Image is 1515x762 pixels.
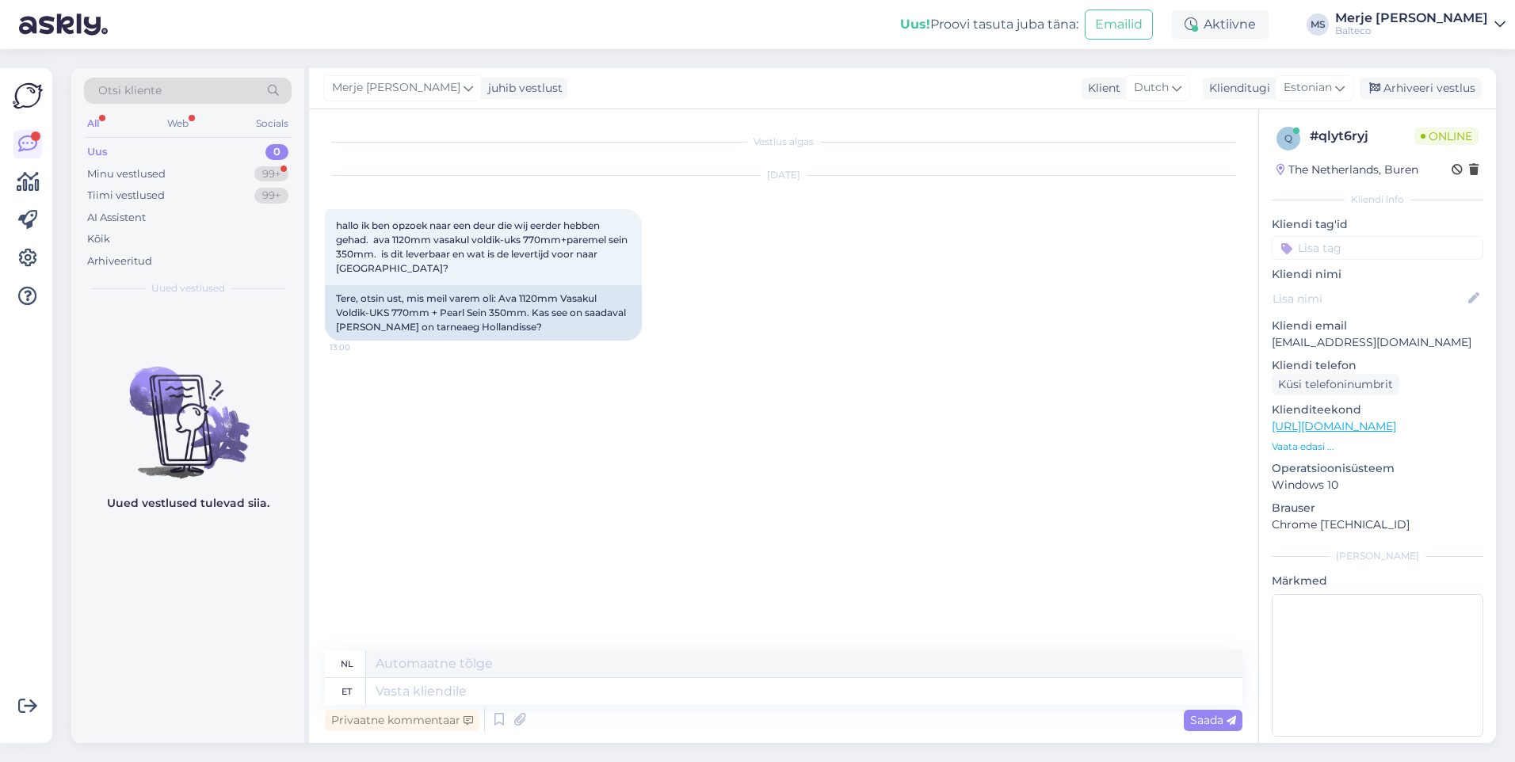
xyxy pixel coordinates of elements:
[1272,192,1483,207] div: Kliendi info
[341,650,353,677] div: nl
[900,17,930,32] b: Uus!
[1085,10,1153,40] button: Emailid
[325,710,479,731] div: Privaatne kommentaar
[1203,80,1270,97] div: Klienditugi
[1414,128,1479,145] span: Online
[84,113,102,134] div: All
[1272,374,1399,395] div: Küsi telefoninumbrit
[1273,290,1465,307] input: Lisa nimi
[1272,516,1483,533] p: Chrome [TECHNICAL_ID]
[1335,25,1488,37] div: Balteco
[265,144,288,160] div: 0
[1307,13,1329,36] div: MS
[330,341,389,353] span: 13:00
[98,82,162,99] span: Otsi kliente
[13,81,43,111] img: Askly Logo
[325,285,642,341] div: Tere, otsin ust, mis meil varem oli: Ava 1120mm Vasakul Voldik-UKS 770mm + Pearl Sein 350mm. Kas ...
[325,168,1242,182] div: [DATE]
[900,15,1078,34] div: Proovi tasuta juba täna:
[1272,334,1483,351] p: [EMAIL_ADDRESS][DOMAIN_NAME]
[71,338,304,481] img: No chats
[151,281,225,295] span: Uued vestlused
[1134,79,1169,97] span: Dutch
[87,231,110,247] div: Kõik
[1272,318,1483,334] p: Kliendi email
[87,210,146,226] div: AI Assistent
[1284,132,1292,144] span: q
[1272,419,1396,433] a: [URL][DOMAIN_NAME]
[1190,713,1236,727] span: Saada
[1272,357,1483,374] p: Kliendi telefon
[1284,79,1332,97] span: Estonian
[107,495,269,512] p: Uued vestlused tulevad siia.
[254,166,288,182] div: 99+
[1335,12,1505,37] a: Merje [PERSON_NAME]Balteco
[1082,80,1120,97] div: Klient
[482,80,563,97] div: juhib vestlust
[336,219,630,274] span: hallo ik ben opzoek naar een deur die wij eerder hebben gehad. ava 1120mm vasakul voldik-uks 770m...
[342,678,352,705] div: et
[1272,549,1483,563] div: [PERSON_NAME]
[87,253,152,269] div: Arhiveeritud
[1272,477,1483,493] p: Windows 10
[1310,127,1414,146] div: # qlyt6ryj
[1272,500,1483,516] p: Brauser
[1172,10,1269,39] div: Aktiivne
[1272,266,1483,283] p: Kliendi nimi
[1335,12,1488,25] div: Merje [PERSON_NAME]
[87,144,108,160] div: Uus
[253,113,292,134] div: Socials
[1272,216,1483,233] p: Kliendi tag'id
[332,79,460,97] span: Merje [PERSON_NAME]
[1272,236,1483,260] input: Lisa tag
[325,135,1242,149] div: Vestlus algas
[254,188,288,204] div: 99+
[87,166,166,182] div: Minu vestlused
[87,188,165,204] div: Tiimi vestlused
[1272,402,1483,418] p: Klienditeekond
[1360,78,1482,99] div: Arhiveeri vestlus
[164,113,192,134] div: Web
[1276,162,1418,178] div: The Netherlands, Buren
[1272,460,1483,477] p: Operatsioonisüsteem
[1272,573,1483,589] p: Märkmed
[1272,440,1483,454] p: Vaata edasi ...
